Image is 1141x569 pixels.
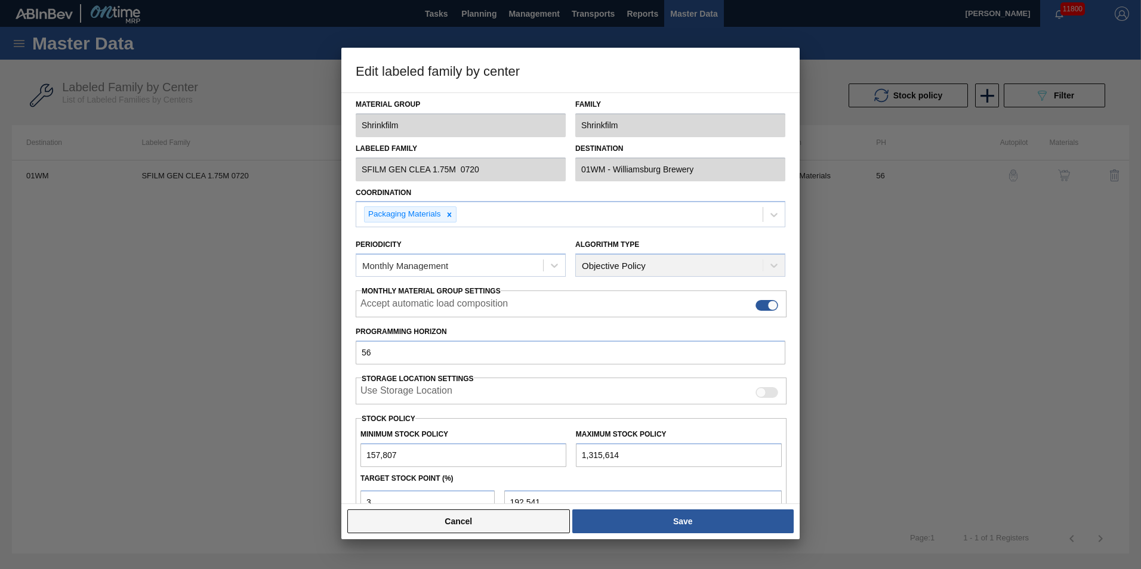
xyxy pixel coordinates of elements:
[362,287,501,295] span: Monthly Material Group Settings
[356,96,566,113] label: Material Group
[360,474,454,483] label: Target Stock Point (%)
[576,430,667,438] label: Maximum Stock Policy
[575,240,639,249] label: Algorithm Type
[362,415,415,423] label: Stock Policy
[360,385,452,400] label: When enabled, the system will display stocks from different storage locations.
[575,96,785,113] label: Family
[356,323,785,341] label: Programming Horizon
[365,207,443,222] div: Packaging Materials
[341,48,800,93] h3: Edit labeled family by center
[356,240,402,249] label: Periodicity
[575,140,785,157] label: Destination
[360,298,508,313] label: Accept automatic load composition
[362,261,448,271] div: Monthly Management
[362,375,474,383] span: Storage Location Settings
[572,509,794,533] button: Save
[356,140,566,157] label: Labeled Family
[360,430,448,438] label: Minimum Stock Policy
[347,509,570,533] button: Cancel
[356,188,411,197] label: Coordination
